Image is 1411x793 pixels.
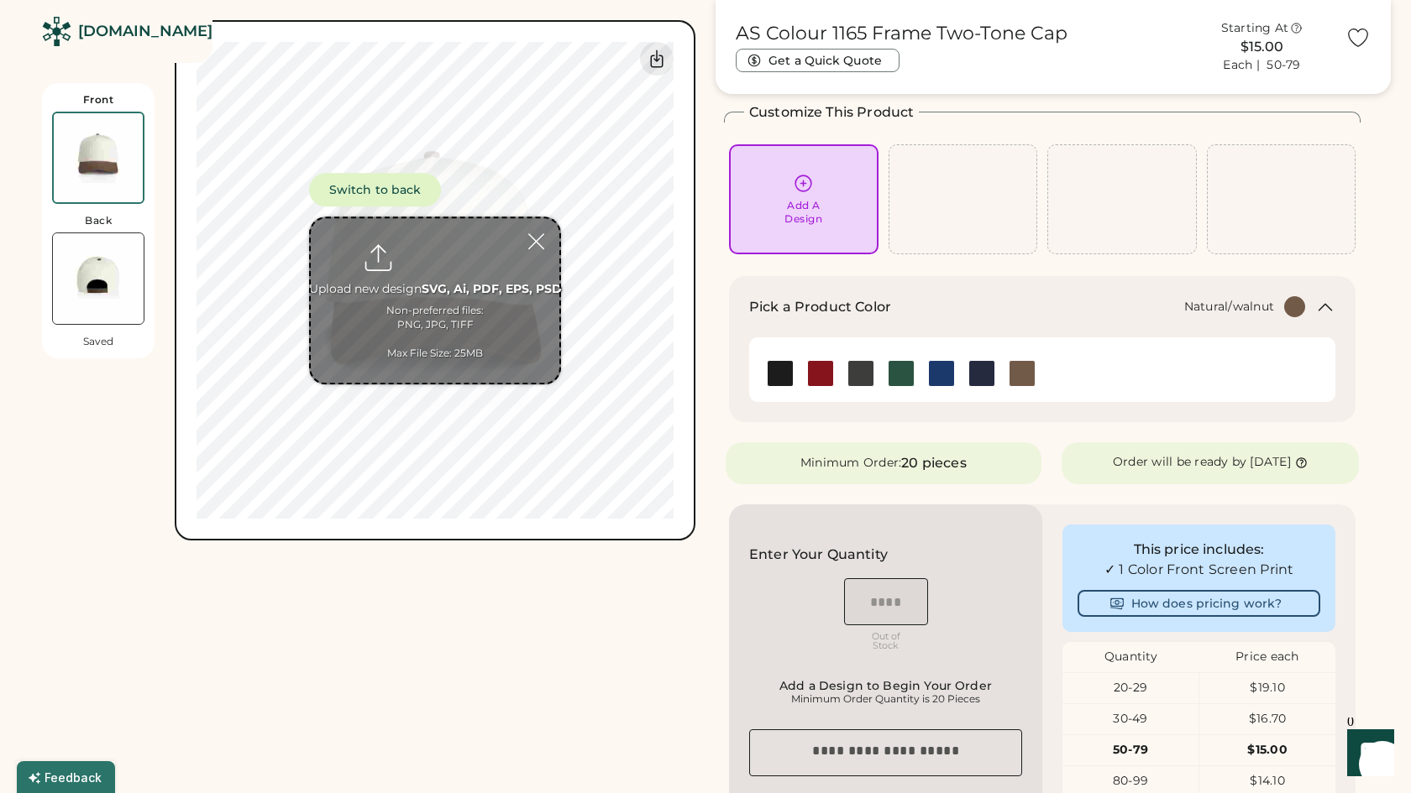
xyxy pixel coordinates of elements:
[54,113,143,202] img: AS Colour 1165 Natural/walnut Front Thumbnail
[1188,37,1335,57] div: $15.00
[1062,649,1199,665] div: Quantity
[1199,711,1335,728] div: $16.70
[808,361,833,386] img: Natural/cardinal Swatch Image
[929,361,954,386] div: Natural/liberty
[83,335,113,348] div: Saved
[1184,299,1275,316] div: Natural/walnut
[1250,454,1291,471] div: [DATE]
[85,214,112,227] div: Back
[1062,711,1199,728] div: 30-49
[640,42,674,76] div: Download Front Mockup
[1199,742,1335,759] div: $15.00
[1062,680,1199,696] div: 20-29
[768,361,793,386] img: Natural/black Swatch Image
[901,453,966,473] div: 20 pieces
[1223,57,1300,74] div: Each | 50-79
[1078,560,1320,580] div: ✓ 1 Color Front Screen Print
[53,233,144,324] img: AS Colour 1165 Natural/walnut Back Thumbnail
[1199,680,1335,696] div: $19.10
[1010,361,1035,386] div: Natural/walnut
[1221,20,1289,37] div: Starting At
[1062,773,1199,790] div: 80-99
[1078,540,1320,560] div: This price includes:
[1078,590,1320,617] button: How does pricing work?
[42,17,71,46] img: Rendered Logo - Screens
[754,692,1017,706] div: Minimum Order Quantity is 20 Pieces
[1062,742,1199,759] div: 50-79
[768,361,793,386] div: Natural/black
[844,632,928,650] div: Out of Stock
[309,281,562,298] div: Upload new design
[969,361,994,386] img: Natural/midnight Swatch Image
[969,361,994,386] div: Natural/midnight
[736,22,1067,45] h1: AS Colour 1165 Frame Two-Tone Cap
[1199,773,1335,790] div: $14.10
[808,361,833,386] div: Natural/cardinal
[848,361,873,386] div: Natural/coal
[736,49,900,72] button: Get a Quick Quote
[889,361,914,386] img: Natural/forest Swatch Image
[800,455,902,472] div: Minimum Order:
[889,361,914,386] div: Natural/forest
[784,199,822,226] div: Add A Design
[848,361,873,386] img: Natural/coal Swatch Image
[1199,649,1336,665] div: Price each
[83,93,114,107] div: Front
[749,545,888,565] h2: Enter Your Quantity
[929,361,954,386] img: Natural/liberty Swatch Image
[749,297,891,317] h2: Pick a Product Color
[749,102,914,123] h2: Customize This Product
[1113,454,1247,471] div: Order will be ready by
[422,281,562,296] strong: SVG, Ai, PDF, EPS, PSD
[309,173,441,206] button: Switch to back
[1010,361,1035,386] img: Natural/walnut Swatch Image
[754,679,1017,692] div: Add a Design to Begin Your Order
[78,21,212,42] div: [DOMAIN_NAME]
[1331,717,1403,790] iframe: Front Chat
